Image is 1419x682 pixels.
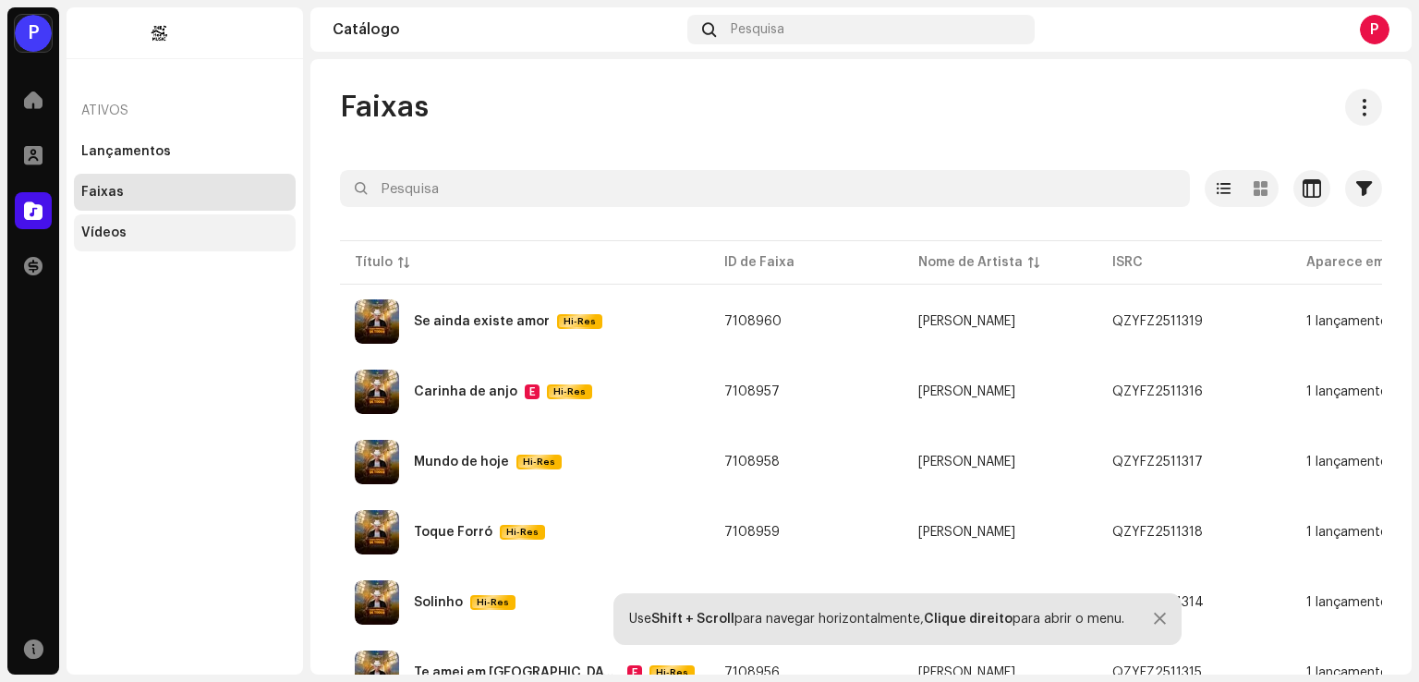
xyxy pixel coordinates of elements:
[918,456,1083,469] span: Paulo Júnior
[502,526,543,539] span: Hi-Res
[918,526,1015,539] div: [PERSON_NAME]
[651,666,693,679] span: Hi-Res
[355,580,399,625] img: 94dd276e-c77b-4ffd-8cbb-7f42b7789a8c
[1306,666,1389,679] div: 1 lançamento
[918,385,1015,398] div: [PERSON_NAME]
[1306,253,1385,272] div: Aparece em
[627,665,642,680] div: E
[414,596,463,609] div: Solinho
[414,385,517,398] div: Carinha de anjo
[333,22,680,37] div: Catálogo
[629,612,1124,627] div: Use para navegar horizontalmente, para abrir o menu.
[1112,666,1202,679] div: QZYFZ2511315
[355,440,399,484] img: 94dd276e-c77b-4ffd-8cbb-7f42b7789a8c
[518,456,560,469] span: Hi-Res
[651,613,734,626] strong: Shift + Scroll
[549,385,590,398] span: Hi-Res
[525,384,540,399] div: E
[355,299,399,344] img: 94dd276e-c77b-4ffd-8cbb-7f42b7789a8c
[1360,15,1389,44] div: P
[74,174,296,211] re-m-nav-item: Faixas
[355,253,393,272] div: Título
[724,666,780,679] span: 7108956
[724,526,780,539] span: 7108959
[414,526,492,539] div: Toque Forró
[924,613,1013,626] strong: Clique direito
[15,15,52,52] div: P
[724,456,780,469] span: 7108958
[731,22,784,37] span: Pesquisa
[414,666,620,679] div: Te amei em Dólar
[81,185,124,200] div: Faixas
[81,225,127,240] div: Vídeos
[1112,385,1203,398] div: QZYFZ2511316
[414,315,550,328] div: Se ainda existe amor
[1112,315,1203,328] div: QZYFZ2511319
[1306,456,1389,469] div: 1 lançamento
[918,666,1015,679] div: [PERSON_NAME]
[1306,385,1389,398] div: 1 lançamento
[724,315,782,328] span: 7108960
[1306,596,1389,609] div: 1 lançamento
[918,315,1015,328] div: [PERSON_NAME]
[355,510,399,554] img: 94dd276e-c77b-4ffd-8cbb-7f42b7789a8c
[724,385,780,398] span: 7108957
[918,666,1083,679] span: Paulo Júnior
[340,89,429,126] span: Faixas
[1112,526,1203,539] div: QZYFZ2511318
[918,385,1083,398] span: Paulo Júnior
[1112,456,1203,469] div: QZYFZ2511317
[918,253,1023,272] div: Nome de Artista
[74,133,296,170] re-m-nav-item: Lançamentos
[74,89,296,133] re-a-nav-header: Ativos
[1306,526,1389,539] div: 1 lançamento
[74,214,296,251] re-m-nav-item: Vídeos
[355,370,399,414] img: 94dd276e-c77b-4ffd-8cbb-7f42b7789a8c
[559,315,600,328] span: Hi-Res
[340,170,1190,207] input: Pesquisa
[918,526,1083,539] span: Paulo Júnior
[81,144,171,159] div: Lançamentos
[1306,315,1389,328] div: 1 lançamento
[472,596,514,609] span: Hi-Res
[414,456,509,469] div: Mundo de hoje
[918,456,1015,469] div: [PERSON_NAME]
[918,315,1083,328] span: Paulo Júnior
